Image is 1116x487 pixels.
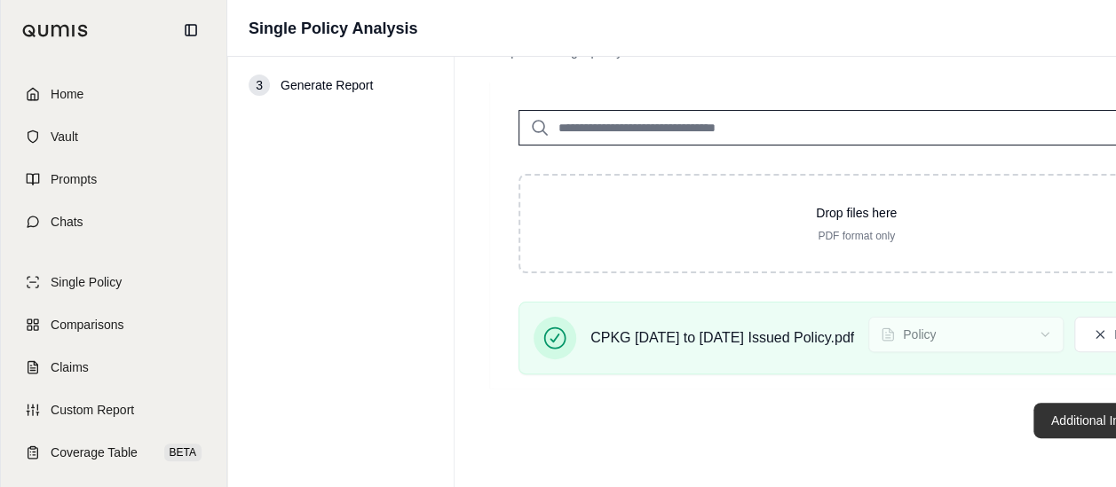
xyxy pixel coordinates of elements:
[12,160,216,199] a: Prompts
[12,263,216,302] a: Single Policy
[22,24,89,37] img: Qumis Logo
[51,128,78,145] span: Vault
[51,273,122,291] span: Single Policy
[12,305,216,344] a: Comparisons
[249,16,417,41] h1: Single Policy Analysis
[12,390,216,429] a: Custom Report
[12,117,216,156] a: Vault
[51,85,83,103] span: Home
[281,76,373,94] span: Generate Report
[51,170,97,188] span: Prompts
[249,75,270,96] div: 3
[177,16,205,44] button: Collapse sidebar
[164,444,202,461] span: BETA
[51,358,89,376] span: Claims
[51,444,138,461] span: Coverage Table
[590,327,854,349] span: CPKG [DATE] to [DATE] Issued Policy.pdf
[12,433,216,472] a: Coverage TableBETA
[12,348,216,387] a: Claims
[51,401,134,419] span: Custom Report
[12,202,216,241] a: Chats
[51,316,123,334] span: Comparisons
[51,213,83,231] span: Chats
[12,75,216,114] a: Home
